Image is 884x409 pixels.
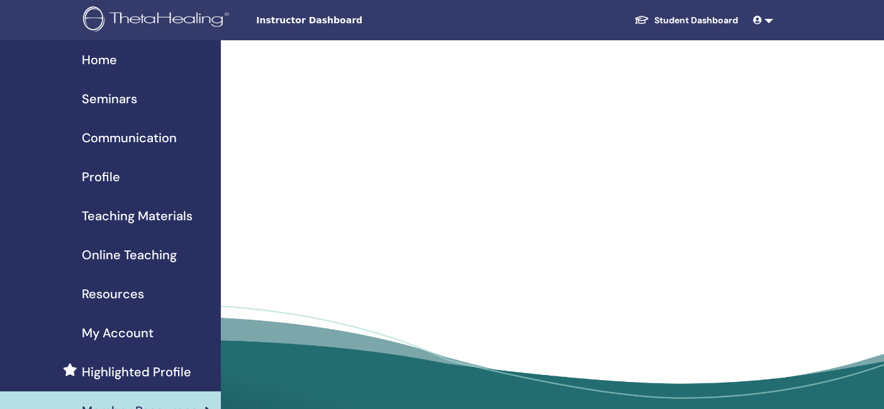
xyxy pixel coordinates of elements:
[82,284,144,303] span: Resources
[82,362,191,381] span: Highlighted Profile
[82,50,117,69] span: Home
[634,14,649,25] img: graduation-cap-white.svg
[82,323,154,342] span: My Account
[82,206,193,225] span: Teaching Materials
[82,89,137,108] span: Seminars
[82,245,177,264] span: Online Teaching
[83,6,233,35] img: logo.png
[82,128,177,147] span: Communication
[624,9,748,32] a: Student Dashboard
[82,167,120,186] span: Profile
[256,14,445,27] span: Instructor Dashboard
